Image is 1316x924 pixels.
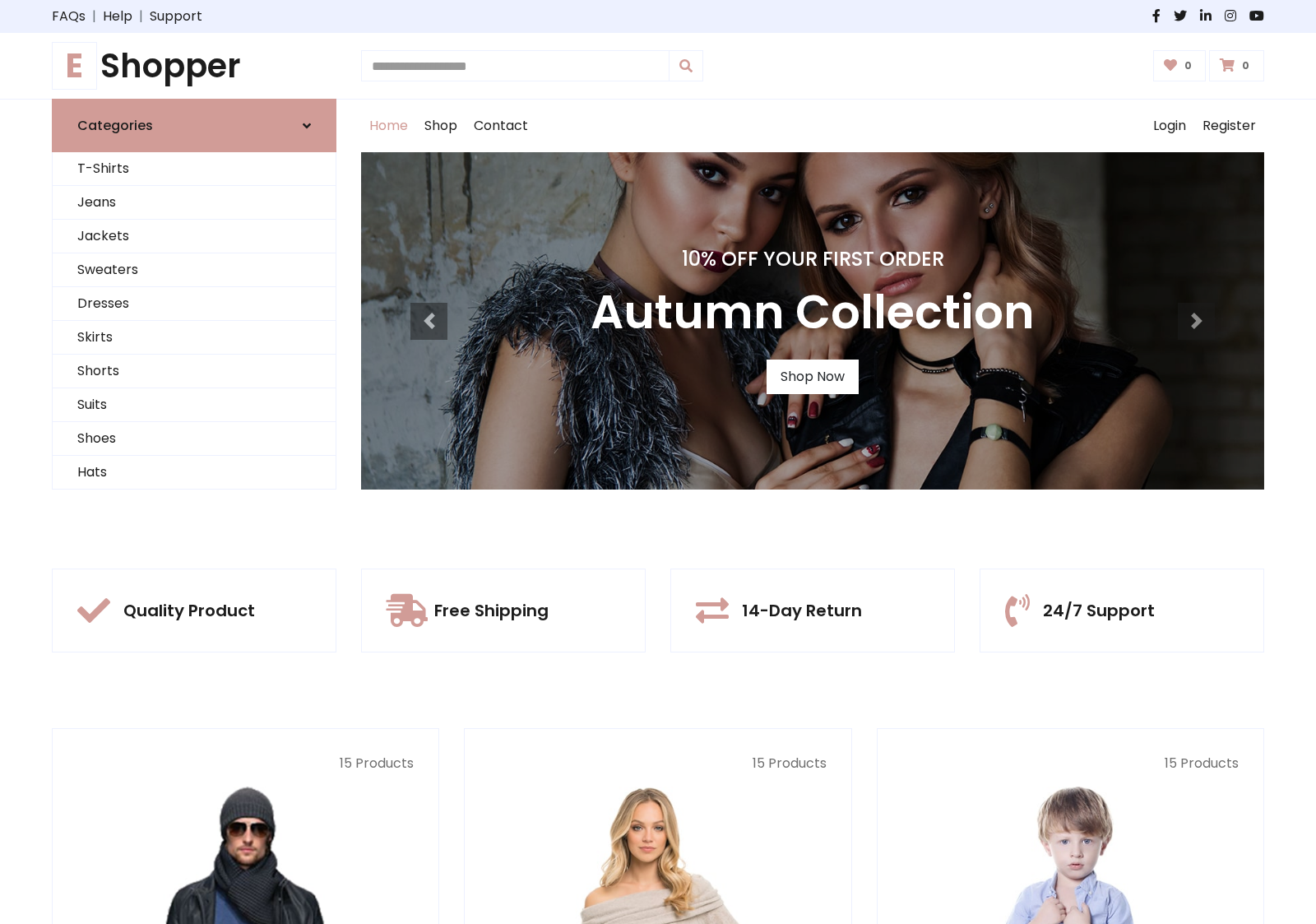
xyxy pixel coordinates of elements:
a: Shoes [53,422,336,456]
a: Home [361,100,416,152]
a: Shop Now [767,360,859,394]
a: Jackets [53,220,336,253]
a: Sweaters [53,253,336,287]
h3: Autumn Collection [591,285,1035,340]
h6: Categories [77,118,153,133]
span: | [86,7,103,26]
a: Register [1194,100,1264,152]
a: Skirts [53,321,336,355]
p: 15 Products [489,754,826,773]
h5: 14-Day Return [742,601,862,620]
a: Hats [53,456,336,490]
a: Contact [466,100,536,152]
h4: 10% Off Your First Order [591,248,1035,272]
a: Suits [53,388,336,422]
p: 15 Products [77,754,414,773]
a: EShopper [52,46,336,86]
a: Support [150,7,202,26]
a: T-Shirts [53,152,336,186]
a: 0 [1209,50,1264,81]
a: Help [103,7,132,26]
a: Dresses [53,287,336,321]
a: 0 [1153,50,1207,81]
span: 0 [1180,58,1196,73]
a: Categories [52,99,336,152]
a: Shorts [53,355,336,388]
span: E [52,42,97,90]
a: Login [1145,100,1194,152]
a: Shop [416,100,466,152]
span: | [132,7,150,26]
p: 15 Products [902,754,1239,773]
a: Jeans [53,186,336,220]
h1: Shopper [52,46,336,86]
h5: Free Shipping [434,601,549,620]
span: 0 [1238,58,1253,73]
h5: 24/7 Support [1043,601,1155,620]
a: FAQs [52,7,86,26]
h5: Quality Product [123,601,255,620]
